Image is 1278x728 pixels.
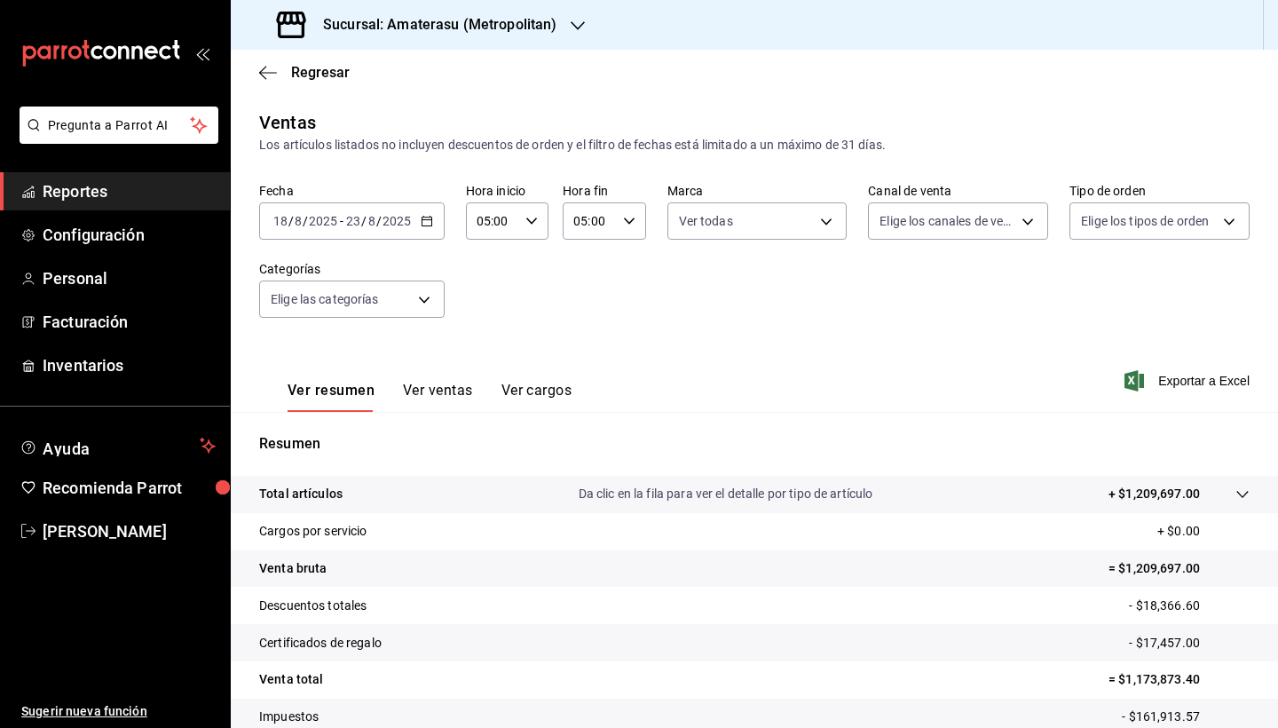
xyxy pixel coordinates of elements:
[259,433,1250,455] p: Resumen
[291,64,350,81] span: Regresar
[272,214,288,228] input: --
[367,214,376,228] input: --
[43,435,193,456] span: Ayuda
[271,290,379,308] span: Elige las categorías
[288,382,572,412] div: navigation tabs
[259,64,350,81] button: Regresar
[43,353,216,377] span: Inventarios
[43,476,216,500] span: Recomienda Parrot
[43,519,216,543] span: [PERSON_NAME]
[579,485,873,503] p: Da clic en la fila para ver el detalle por tipo de artículo
[1129,597,1250,615] p: - $18,366.60
[1122,708,1250,726] p: - $161,913.57
[563,185,645,197] label: Hora fin
[288,382,375,412] button: Ver resumen
[1081,212,1209,230] span: Elige los tipos de orden
[294,214,303,228] input: --
[1128,370,1250,392] button: Exportar a Excel
[43,179,216,203] span: Reportes
[259,109,316,136] div: Ventas
[1108,670,1250,689] p: = $1,173,873.40
[259,670,323,689] p: Venta total
[259,185,445,197] label: Fecha
[20,107,218,144] button: Pregunta a Parrot AI
[43,223,216,247] span: Configuración
[466,185,548,197] label: Hora inicio
[1129,634,1250,653] p: - $17,457.00
[303,214,308,228] span: /
[259,263,445,275] label: Categorías
[259,597,367,615] p: Descuentos totales
[667,185,848,197] label: Marca
[1157,522,1250,541] p: + $0.00
[259,136,1250,154] div: Los artículos listados no incluyen descuentos de orden y el filtro de fechas está limitado a un m...
[345,214,361,228] input: --
[1108,559,1250,578] p: = $1,209,697.00
[382,214,412,228] input: ----
[43,266,216,290] span: Personal
[259,559,327,578] p: Venta bruta
[501,382,572,412] button: Ver cargos
[288,214,294,228] span: /
[308,214,338,228] input: ----
[1069,185,1250,197] label: Tipo de orden
[12,129,218,147] a: Pregunta a Parrot AI
[43,310,216,334] span: Facturación
[361,214,367,228] span: /
[259,708,319,726] p: Impuestos
[195,46,209,60] button: open_drawer_menu
[259,485,343,503] p: Total artículos
[376,214,382,228] span: /
[1108,485,1200,503] p: + $1,209,697.00
[259,522,367,541] p: Cargos por servicio
[259,634,382,653] p: Certificados de regalo
[679,212,733,230] span: Ver todas
[48,116,191,135] span: Pregunta a Parrot AI
[868,185,1048,197] label: Canal de venta
[340,214,343,228] span: -
[21,702,216,721] span: Sugerir nueva función
[403,382,473,412] button: Ver ventas
[309,14,556,36] h3: Sucursal: Amaterasu (Metropolitan)
[880,212,1015,230] span: Elige los canales de venta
